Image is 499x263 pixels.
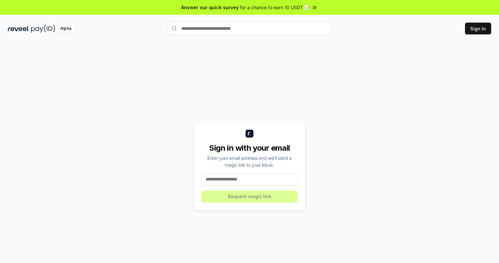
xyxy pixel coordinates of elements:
div: Enter your email address and we’ll send a magic link to your inbox. [201,155,298,168]
span: for a chance to earn 10 USDT 📝 [240,4,310,11]
button: Sign In [465,23,491,34]
span: Answer our quick survey [181,4,239,11]
img: reveel_dark [8,25,30,33]
div: Sign in with your email [201,143,298,153]
img: logo_small [246,130,253,138]
div: Alpha [57,25,75,33]
img: pay_id [31,25,55,33]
